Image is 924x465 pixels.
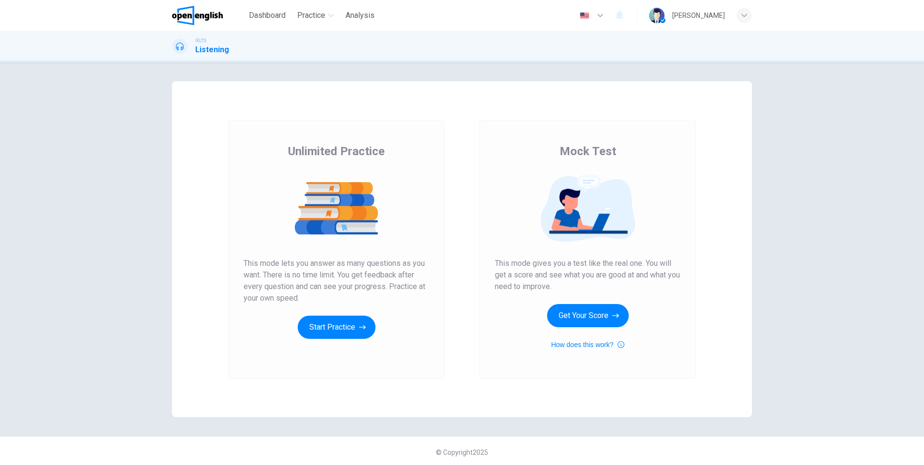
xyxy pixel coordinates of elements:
[249,10,286,21] span: Dashboard
[288,144,385,159] span: Unlimited Practice
[195,44,229,56] h1: Listening
[172,6,245,25] a: OpenEnglish logo
[495,258,680,292] span: This mode gives you a test like the real one. You will get a score and see what you are good at a...
[551,339,624,350] button: How does this work?
[245,7,289,24] button: Dashboard
[560,144,616,159] span: Mock Test
[244,258,429,304] span: This mode lets you answer as many questions as you want. There is no time limit. You get feedback...
[436,449,488,456] span: © Copyright 2025
[547,304,629,327] button: Get Your Score
[172,6,223,25] img: OpenEnglish logo
[293,7,338,24] button: Practice
[649,8,664,23] img: Profile picture
[578,12,591,19] img: en
[297,10,325,21] span: Practice
[342,7,378,24] button: Analysis
[672,10,725,21] div: [PERSON_NAME]
[346,10,375,21] span: Analysis
[195,37,206,44] span: IELTS
[298,316,375,339] button: Start Practice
